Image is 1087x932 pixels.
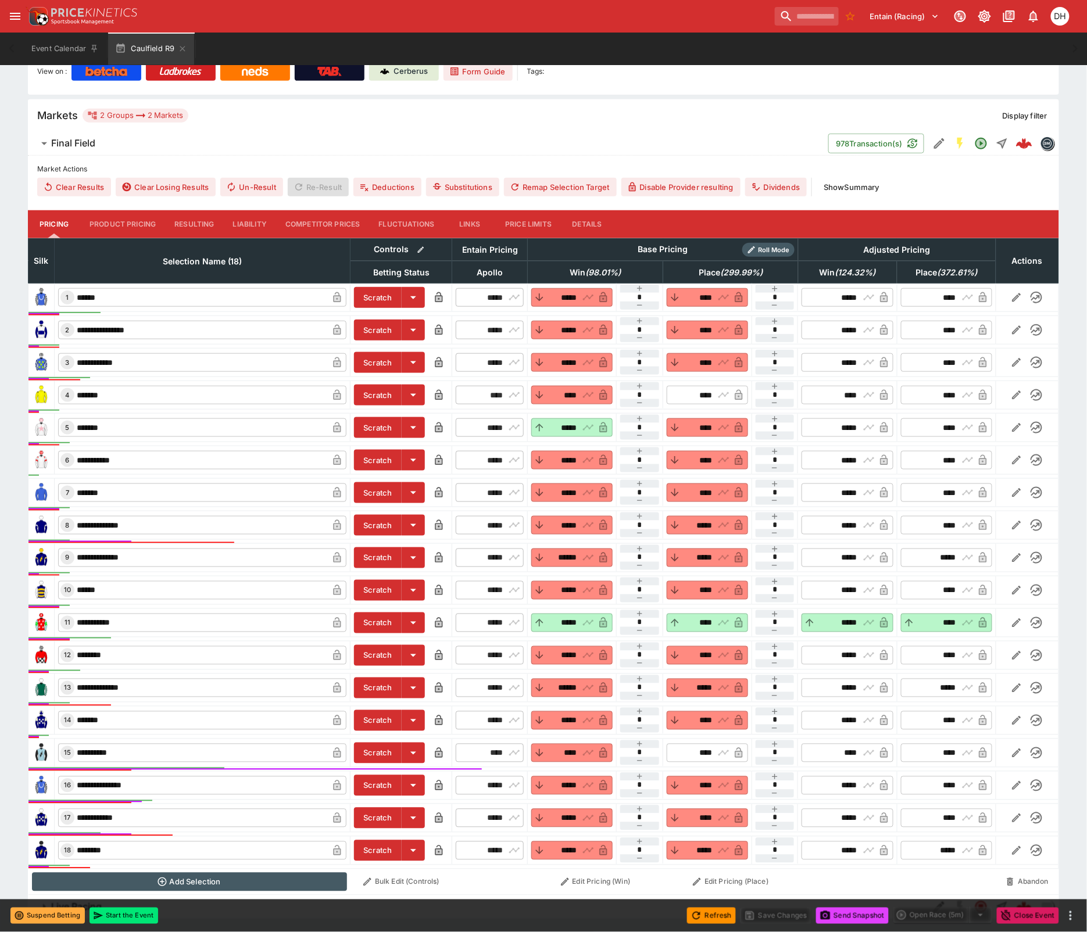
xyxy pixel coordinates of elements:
img: runner 13 [32,679,51,697]
button: Scratch [354,417,402,438]
h6: Final Field [51,137,95,149]
button: Abandon [999,873,1055,891]
p: Cerberus [394,66,428,77]
div: Base Pricing [634,242,693,257]
th: Apollo [452,261,528,283]
button: Scratch [354,450,402,471]
button: Caulfield R9 [108,33,194,65]
img: Sportsbook Management [51,19,114,24]
span: 2 [63,326,72,334]
div: Daniel Hooper [1051,7,1070,26]
button: open drawer [5,6,26,27]
button: No Bookmarks [841,7,860,26]
button: 978Transaction(s) [828,134,924,153]
img: runner 15 [32,744,51,762]
button: Details [561,210,613,238]
label: Tags: [527,62,545,81]
a: 6781b3df-3541-4dc6-b300-98571127392e [1013,895,1036,919]
span: Roll Mode [754,245,795,255]
img: runner 14 [32,711,51,730]
span: 16 [62,782,73,790]
button: SGM Disabled [950,897,971,917]
em: ( 372.61 %) [937,266,977,279]
button: Substitutions [426,178,499,196]
th: Actions [996,238,1059,283]
button: Select Tenant [863,7,946,26]
button: Scratch [354,775,402,796]
button: Close Event [997,908,1059,924]
div: 1b3cbb0a-2d0e-493f-afe0-7c9d99dee12f [1016,135,1032,152]
svg: Open [974,137,988,150]
span: 1 [64,293,71,302]
span: 6 [63,456,72,464]
h5: Markets [37,109,78,122]
a: Cerberus [369,62,439,81]
th: Silk [28,238,55,283]
img: Betcha [85,67,127,76]
button: Edit Pricing (Win) [531,873,660,891]
div: betmakers [1040,137,1054,150]
img: runner 3 [32,353,51,372]
img: logo-cerberus--red.svg [1016,135,1032,152]
div: 2 Groups 2 Markets [87,109,184,123]
img: runner 5 [32,418,51,437]
button: Resulting [165,210,223,238]
a: Form Guide [444,62,513,81]
th: Entain Pricing [452,238,528,261]
span: 5 [63,424,72,432]
button: Scratch [354,320,402,340]
button: Straight [992,897,1013,917]
button: Bulk edit [413,242,428,257]
button: Scratch [354,352,402,373]
button: Links [444,210,496,238]
img: Neds [242,67,268,76]
button: Closed [971,897,992,917]
button: Refresh [687,908,736,924]
button: Fluctuations [370,210,444,238]
button: Straight [992,133,1013,154]
span: 18 [62,847,73,855]
img: runner 11 [32,614,51,632]
label: View on : [37,62,67,81]
button: Scratch [354,482,402,503]
button: Edit Pricing (Place) [667,873,795,891]
em: ( 124.32 %) [835,266,876,279]
span: 14 [62,716,73,725]
img: PriceKinetics Logo [26,5,49,28]
button: Scratch [354,808,402,829]
span: 8 [63,521,72,529]
span: 3 [63,359,72,367]
span: 7 [63,489,71,497]
button: Price Limits [496,210,561,238]
button: Remap Selection Target [504,178,617,196]
button: Scratch [354,515,402,536]
button: Un-Result [220,178,283,196]
span: Selection Name (18) [150,254,255,268]
button: Scratch [354,678,402,698]
span: Re-Result [288,178,349,196]
img: runner 12 [32,646,51,665]
button: Live Racing [28,895,929,919]
span: 10 [62,586,73,594]
span: Win(98.01%) [557,266,634,279]
span: Betting Status [360,266,442,279]
th: Adjusted Pricing [798,238,996,261]
button: Connected to PK [950,6,971,27]
button: Disable Provider resulting [621,178,741,196]
button: Dividends [745,178,807,196]
button: Pricing [28,210,80,238]
button: Toggle light/dark mode [974,6,995,27]
span: 4 [63,391,72,399]
button: Scratch [354,385,402,406]
img: Ladbrokes [159,67,202,76]
em: ( 299.99 %) [720,266,763,279]
button: Scratch [354,547,402,568]
button: Scratch [354,645,402,666]
button: Event Calendar [24,33,106,65]
span: 12 [62,651,73,659]
button: more [1064,909,1078,923]
img: runner 6 [32,451,51,469]
span: 9 [63,554,72,562]
img: runner 7 [32,483,51,502]
button: ShowSummary [817,178,886,196]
